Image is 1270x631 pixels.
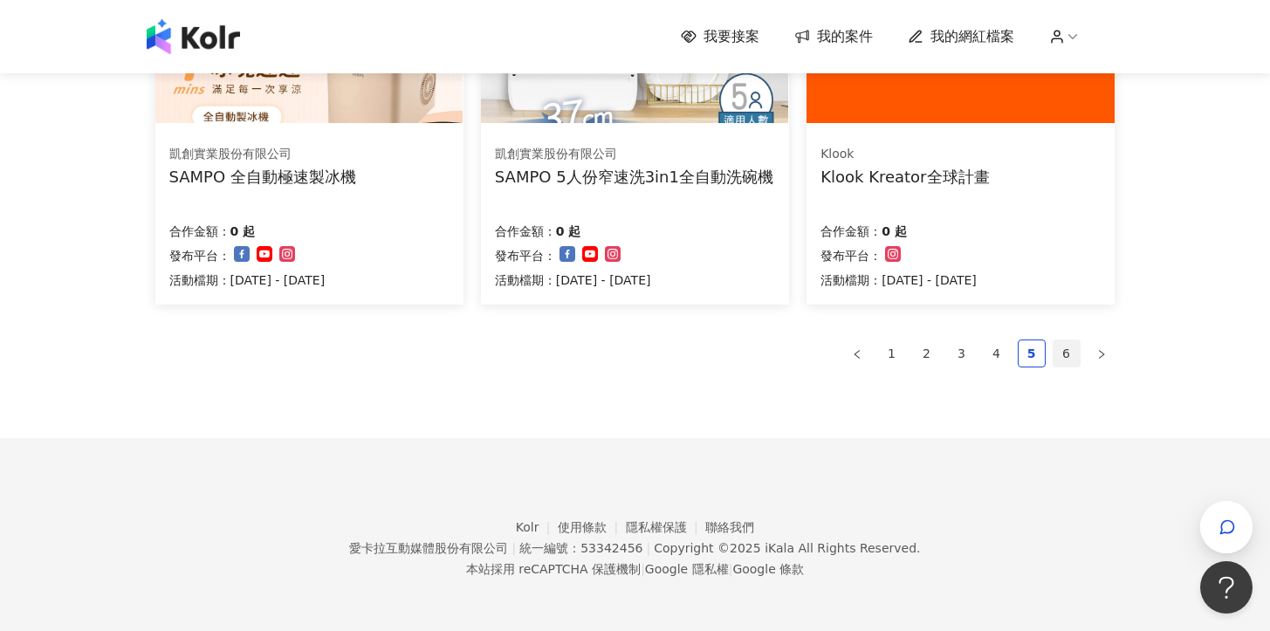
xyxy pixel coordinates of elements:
[852,349,862,360] span: left
[820,166,989,188] div: Klook Kreator全球計畫
[169,146,356,163] div: 凱創實業股份有限公司
[495,270,651,291] p: 活動檔期：[DATE] - [DATE]
[495,221,556,242] p: 合作金額：
[516,520,558,534] a: Kolr
[169,166,356,188] div: SAMPO 全自動極速製冰機
[556,221,581,242] p: 0 起
[147,19,240,54] img: logo
[732,562,804,576] a: Google 條款
[930,27,1014,46] span: 我的網紅檔案
[948,340,976,367] li: 3
[519,541,642,555] div: 統一編號：53342456
[1088,340,1116,367] li: Next Page
[1088,340,1116,367] button: right
[914,340,940,367] a: 2
[913,340,941,367] li: 2
[641,562,645,576] span: |
[1018,340,1046,367] li: 5
[169,245,230,266] p: 發布平台：
[1200,561,1253,614] iframe: Help Scout Beacon - Open
[820,245,882,266] p: 發布平台：
[820,146,989,163] div: Klook
[983,340,1011,367] li: 4
[654,541,920,555] div: Copyright © 2025 All Rights Reserved.
[949,340,975,367] a: 3
[1054,340,1080,367] a: 6
[878,340,906,367] li: 1
[879,340,905,367] a: 1
[817,27,873,46] span: 我的案件
[1019,340,1045,367] a: 5
[169,270,326,291] p: 活動檔期：[DATE] - [DATE]
[466,559,804,580] span: 本站採用 reCAPTCHA 保護機制
[729,562,733,576] span: |
[704,27,759,46] span: 我要接案
[820,221,882,242] p: 合作金額：
[1096,349,1107,360] span: right
[765,541,794,555] a: iKala
[169,221,230,242] p: 合作金額：
[495,245,556,266] p: 發布平台：
[230,221,256,242] p: 0 起
[794,27,873,46] a: 我的案件
[908,27,1014,46] a: 我的網紅檔案
[495,166,773,188] div: SAMPO 5人份窄速洗3in1全自動洗碗機
[681,27,759,46] a: 我要接案
[882,221,907,242] p: 0 起
[820,270,977,291] p: 活動檔期：[DATE] - [DATE]
[349,541,508,555] div: 愛卡拉互動媒體股份有限公司
[843,340,871,367] button: left
[1053,340,1081,367] li: 6
[705,520,754,534] a: 聯絡我們
[645,562,729,576] a: Google 隱私權
[646,541,650,555] span: |
[558,520,626,534] a: 使用條款
[843,340,871,367] li: Previous Page
[495,146,773,163] div: 凱創實業股份有限公司
[511,541,516,555] span: |
[984,340,1010,367] a: 4
[626,520,706,534] a: 隱私權保護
